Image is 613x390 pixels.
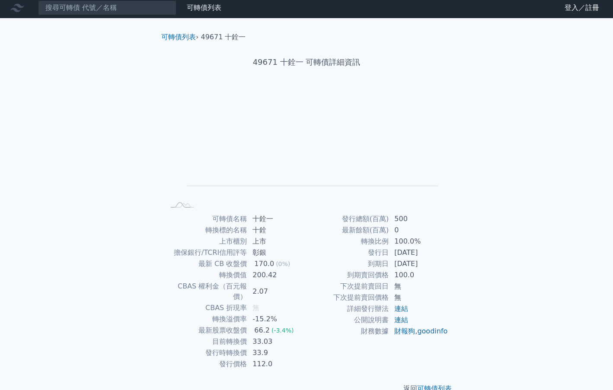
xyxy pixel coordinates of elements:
[306,303,389,314] td: 詳細發行辦法
[558,1,606,15] a: 登入／註冊
[389,213,448,225] td: 500
[201,32,246,42] li: 49671 十銓一
[247,347,306,358] td: 33.9
[252,304,259,312] span: 無
[389,270,448,281] td: 100.0
[570,349,613,390] div: 聊天小工具
[389,258,448,270] td: [DATE]
[252,259,276,269] div: 170.0
[306,225,389,236] td: 最新餘額(百萬)
[165,336,247,347] td: 目前轉換價
[306,258,389,270] td: 到期日
[306,281,389,292] td: 下次提前賣回日
[165,358,247,370] td: 發行價格
[165,302,247,314] td: CBAS 折現率
[417,327,447,335] a: goodinfo
[247,270,306,281] td: 200.42
[38,0,176,15] input: 搜尋可轉債 代號／名稱
[306,292,389,303] td: 下次提前賣回價格
[247,225,306,236] td: 十銓
[187,3,221,12] a: 可轉債列表
[165,258,247,270] td: 最新 CB 收盤價
[165,225,247,236] td: 轉換標的名稱
[247,336,306,347] td: 33.03
[247,314,306,325] td: -15.2%
[389,292,448,303] td: 無
[247,358,306,370] td: 112.0
[165,314,247,325] td: 轉換溢價率
[389,225,448,236] td: 0
[276,260,290,267] span: (0%)
[247,281,306,302] td: 2.07
[165,270,247,281] td: 轉換價值
[306,247,389,258] td: 發行日
[165,281,247,302] td: CBAS 權利金（百元報價）
[179,95,438,199] g: Chart
[306,270,389,281] td: 到期賣回價格
[165,347,247,358] td: 發行時轉換價
[165,236,247,247] td: 上市櫃別
[306,213,389,225] td: 發行總額(百萬)
[165,247,247,258] td: 擔保銀行/TCRI信用評等
[247,213,306,225] td: 十銓一
[165,325,247,336] td: 最新股票收盤價
[394,304,408,313] a: 連結
[306,326,389,337] td: 財務數據
[389,236,448,247] td: 100.0%
[394,327,415,335] a: 財報狗
[389,247,448,258] td: [DATE]
[389,281,448,292] td: 無
[306,236,389,247] td: 轉換比例
[306,314,389,326] td: 公開說明書
[271,327,294,334] span: (-3.4%)
[389,326,448,337] td: ,
[247,236,306,247] td: 上市
[161,33,196,41] a: 可轉債列表
[247,247,306,258] td: 彰銀
[154,56,459,68] h1: 49671 十銓一 可轉債詳細資訊
[394,316,408,324] a: 連結
[161,32,198,42] li: ›
[570,349,613,390] iframe: Chat Widget
[252,325,271,336] div: 66.2
[165,213,247,225] td: 可轉債名稱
